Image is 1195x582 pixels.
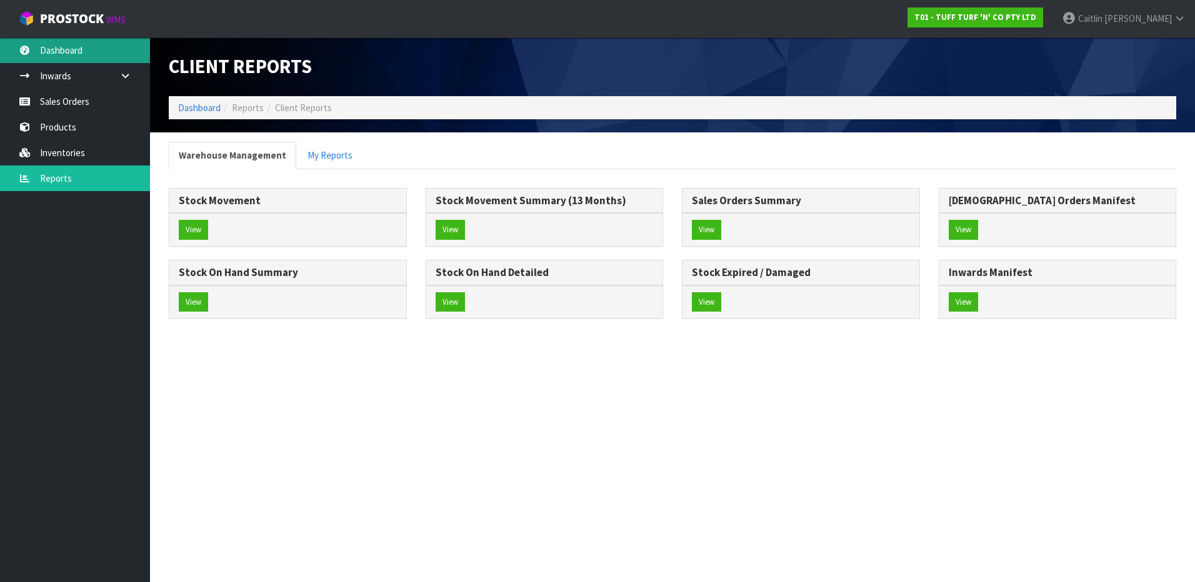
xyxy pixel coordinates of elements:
button: View [692,292,721,312]
button: View [179,220,208,240]
h3: Stock On Hand Summary [179,267,397,279]
a: My Reports [297,142,362,169]
span: Reports [232,102,264,114]
h3: Stock On Hand Detailed [436,267,654,279]
small: WMS [106,14,126,26]
h3: Stock Movement [179,195,397,207]
strong: T01 - TUFF TURF 'N' CO PTY LTD [914,12,1036,22]
h3: Inwards Manifest [949,267,1167,279]
span: [PERSON_NAME] [1104,12,1172,24]
button: View [436,220,465,240]
img: cube-alt.png [19,11,34,26]
button: View [179,292,208,312]
h3: Sales Orders Summary [692,195,910,207]
h3: Stock Movement Summary (13 Months) [436,195,654,207]
button: View [949,292,978,312]
button: View [692,220,721,240]
h3: Stock Expired / Damaged [692,267,910,279]
a: Dashboard [178,102,221,114]
h3: [DEMOGRAPHIC_DATA] Orders Manifest [949,195,1167,207]
a: Warehouse Management [169,142,296,169]
span: Client Reports [275,102,332,114]
span: ProStock [40,11,104,27]
span: Client Reports [169,54,312,78]
span: Caitlin [1078,12,1102,24]
button: View [436,292,465,312]
button: View [949,220,978,240]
